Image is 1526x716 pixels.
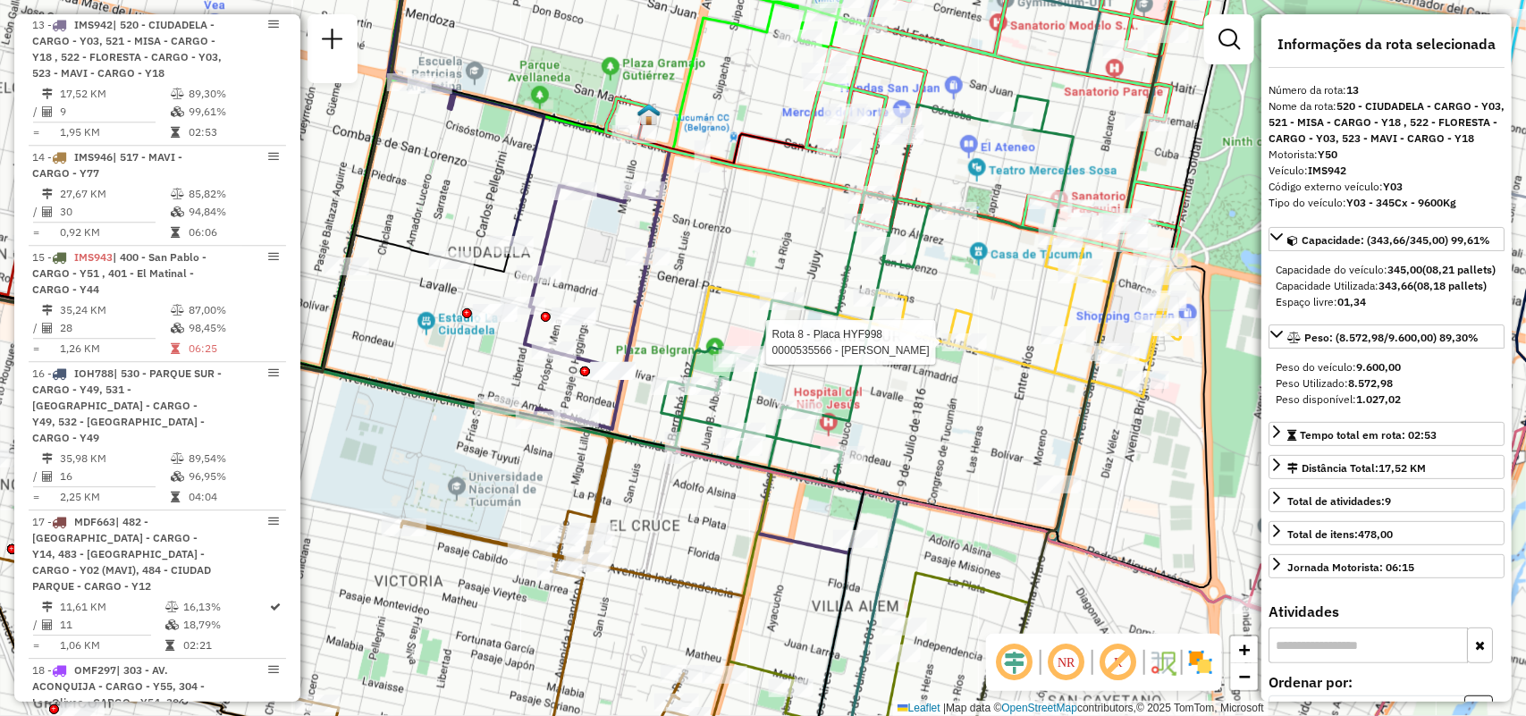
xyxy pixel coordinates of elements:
[1269,554,1505,578] a: Jornada Motorista: 06:15
[1300,428,1437,442] span: Tempo total em rota: 02:53
[188,223,278,241] td: 06:06
[1385,494,1391,508] strong: 9
[1269,163,1505,179] div: Veículo:
[59,468,170,485] td: 16
[32,18,222,80] span: | 520 - CIUDADELA - CARGO - Y03, 521 - MISA - CARGO - Y18 , 522 - FLORESTA - CARGO - Y03, 523 - M...
[1337,295,1366,308] strong: 01,34
[32,468,41,485] td: /
[1045,641,1088,684] span: Ocultar NR
[1239,638,1251,661] span: +
[315,21,350,62] a: Nova sessão e pesquisa
[188,468,278,485] td: 96,95%
[1276,278,1497,294] div: Capacidade Utilizada:
[1186,648,1215,677] img: Exibir/Ocultar setores
[1302,233,1490,247] span: Capacidade: (343,66/345,00) 99,61%
[1356,392,1401,406] strong: 1.027,02
[32,340,41,358] td: =
[1269,352,1505,415] div: Peso: (8.572,98/9.600,00) 89,30%
[32,203,41,221] td: /
[188,185,278,203] td: 85,82%
[188,103,278,121] td: 99,61%
[1269,324,1505,349] a: Peso: (8.572,98/9.600,00) 89,30%
[893,701,1269,716] div: Map data © contributors,© 2025 TomTom, Microsoft
[1269,255,1505,317] div: Capacidade: (343,66/345,00) 99,61%
[268,664,279,675] em: Opções
[171,453,184,464] i: % de utilização do peso
[59,616,164,634] td: 11
[171,227,180,238] i: Tempo total em rota
[59,85,170,103] td: 17,52 KM
[59,223,170,241] td: 0,92 KM
[1422,263,1496,276] strong: (08,21 pallets)
[188,488,278,506] td: 04:04
[1231,636,1258,663] a: Zoom in
[1304,331,1479,344] span: Peso: (8.572,98/9.600,00) 89,30%
[165,602,179,612] i: % de utilização do peso
[1287,526,1393,543] div: Total de itens:
[1356,360,1401,374] strong: 9.600,00
[59,301,170,319] td: 35,24 KM
[271,602,282,612] i: Rota otimizada
[637,103,661,126] img: UDC - Tucuman
[1269,671,1505,693] label: Ordenar por:
[32,250,207,296] span: 15 -
[1346,196,1456,209] strong: Y03 - 345Cx - 9600Kg
[32,319,41,337] td: /
[1269,227,1505,251] a: Capacidade: (343,66/345,00) 99,61%
[165,619,179,630] i: % de utilização da cubagem
[42,305,53,316] i: Distância Total
[268,19,279,29] em: Opções
[473,304,518,322] div: Atividade não roteirizada - Monzon
[268,516,279,526] em: Opções
[1276,294,1497,310] div: Espaço livre:
[993,641,1036,684] span: Ocultar deslocamento
[32,150,182,180] span: | 517 - MAVI - CARGO - Y77
[1287,494,1391,508] span: Total de atividades:
[182,636,269,654] td: 02:21
[854,289,898,307] div: Atividade não roteirizada - Ferreyra Centurion Victor Marcelo
[1097,641,1140,684] span: Exibir rótulo
[1413,279,1487,292] strong: (08,18 pallets)
[188,319,278,337] td: 98,45%
[171,471,184,482] i: % de utilização da cubagem
[943,702,946,714] span: |
[74,18,113,31] span: IMS942
[1269,147,1505,163] div: Motorista:
[1383,180,1403,193] strong: Y03
[32,515,211,593] span: | 482 - [GEOGRAPHIC_DATA] - CARGO - Y14, 483 - [GEOGRAPHIC_DATA] - CARGO - Y02 (MAVI), 484 - CIUD...
[74,663,116,677] span: OMF297
[59,450,170,468] td: 35,98 KM
[42,602,53,612] i: Distância Total
[32,223,41,241] td: =
[552,307,596,325] div: Atividade não roteirizada - ASENCIO DANIEL
[32,636,41,654] td: =
[501,297,545,315] div: Atividade não roteirizada - Colombres Roberto Matias
[42,323,53,333] i: Total de Atividades
[1211,21,1247,57] a: Exibir filtros
[32,515,211,593] span: 17 -
[1308,164,1346,177] strong: IMS942
[182,598,269,616] td: 16,13%
[429,251,474,269] div: Atividade não roteirizada - NUNEZ ADRIANA
[1269,422,1505,446] a: Tempo total em rota: 02:53
[171,323,184,333] i: % de utilização da cubagem
[1276,262,1497,278] div: Capacidade do veículo:
[188,203,278,221] td: 94,84%
[1269,179,1505,195] div: Código externo veículo:
[1318,147,1337,161] strong: Y50
[1269,521,1505,545] a: Total de itens:478,00
[1002,702,1078,714] a: OpenStreetMap
[42,88,53,99] i: Distância Total
[42,453,53,464] i: Distância Total
[1231,663,1258,690] a: Zoom out
[32,150,182,180] span: 14 -
[171,106,184,117] i: % de utilização da cubagem
[59,340,170,358] td: 1,26 KM
[59,203,170,221] td: 30
[171,343,180,354] i: Tempo total em rota
[1378,461,1426,475] span: 17,52 KM
[42,471,53,482] i: Total de Atividades
[1269,455,1505,479] a: Distância Total:17,52 KM
[74,250,113,264] span: IMS943
[188,340,278,358] td: 06:25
